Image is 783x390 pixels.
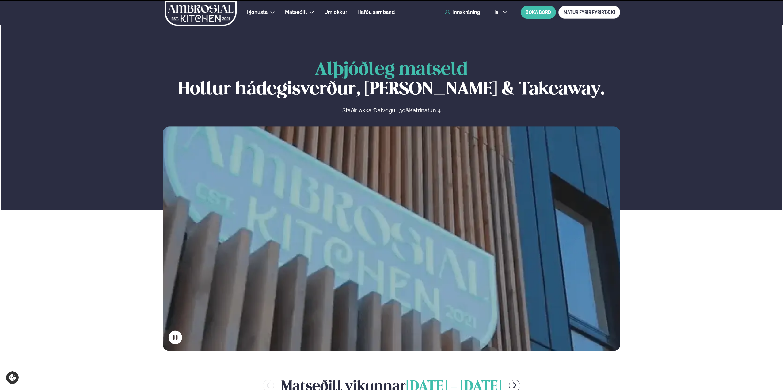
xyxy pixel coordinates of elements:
[324,9,347,16] a: Um okkur
[247,9,268,15] span: Þjónusta
[285,9,307,16] a: Matseðill
[164,1,237,26] img: logo
[285,9,307,15] span: Matseðill
[445,10,480,15] a: Innskráning
[374,107,405,114] a: Dalvegur 30
[357,9,395,16] a: Hafðu samband
[163,60,620,99] h1: Hollur hádegisverður, [PERSON_NAME] & Takeaway.
[489,10,512,15] button: is
[494,10,500,15] span: is
[409,107,441,114] a: Katrinatun 4
[6,371,19,384] a: Cookie settings
[357,9,395,15] span: Hafðu samband
[521,6,556,19] button: BÓKA BORÐ
[247,9,268,16] a: Þjónusta
[324,9,347,15] span: Um okkur
[315,61,468,78] span: Alþjóðleg matseld
[276,107,507,114] p: Staðir okkar &
[558,6,620,19] a: MATUR FYRIR FYRIRTÆKI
